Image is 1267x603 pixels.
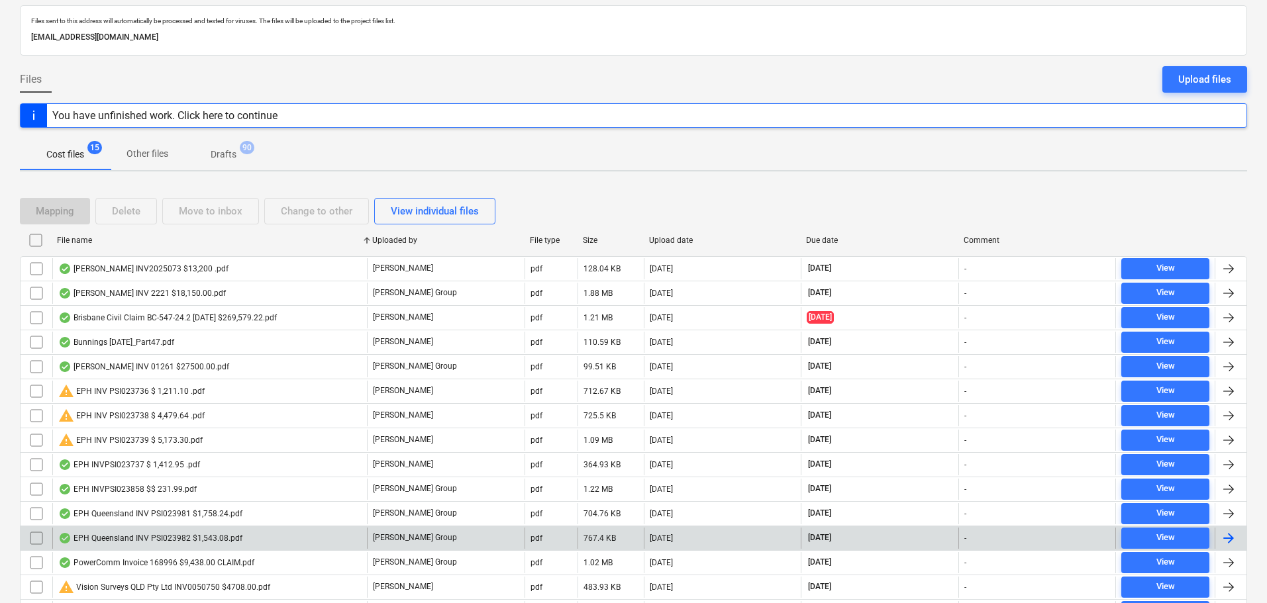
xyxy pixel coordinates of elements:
div: EPH INV PSI023738 $ 4,479.64 .pdf [58,408,205,424]
div: EPH INVPSI023737 $ 1,412.95 .pdf [58,459,200,470]
span: [DATE] [807,336,833,348]
button: View individual files [374,198,495,224]
button: View [1121,479,1209,500]
span: [DATE] [807,581,833,592]
button: Upload files [1162,66,1247,93]
div: View [1156,432,1175,447]
div: - [964,436,966,445]
div: - [964,533,966,543]
p: [PERSON_NAME] Group [373,287,457,299]
div: pdf [531,362,542,371]
button: View [1121,405,1209,426]
button: View [1121,430,1209,451]
div: - [964,289,966,298]
span: warning [58,383,74,399]
div: OCR finished [58,361,72,372]
div: View [1156,457,1175,472]
div: Due date [806,236,953,245]
div: File name [57,236,362,245]
div: 110.59 KB [583,338,621,347]
span: [DATE] [807,263,833,274]
div: [DATE] [650,460,673,469]
button: View [1121,528,1209,549]
div: View [1156,408,1175,423]
div: View [1156,334,1175,349]
div: 725.5 KB [583,411,616,420]
button: View [1121,503,1209,524]
p: [PERSON_NAME] [373,459,433,470]
div: 364.93 KB [583,460,621,469]
div: 1.09 MB [583,436,613,445]
div: 483.93 KB [583,582,621,592]
div: pdf [531,387,542,396]
div: EPH INV PSI023739 $ 5,173.30.pdf [58,432,203,448]
p: [PERSON_NAME] Group [373,361,457,372]
div: [PERSON_NAME] INV 2221 $18,150.00.pdf [58,288,226,299]
div: Vision Surveys QLD Pty Ltd INV0050750 $4708.00.pdf [58,579,270,595]
button: View [1121,258,1209,279]
div: - [964,362,966,371]
span: [DATE] [807,483,833,494]
div: OCR finished [58,557,72,568]
div: [DATE] [650,338,673,347]
div: [PERSON_NAME] INV 01261 $27500.00.pdf [58,361,229,372]
div: OCR finished [58,337,72,348]
p: Files sent to this address will automatically be processed and tested for viruses. The files will... [31,17,1236,25]
p: [PERSON_NAME] Group [373,532,457,543]
div: 99.51 KB [583,362,616,371]
button: View [1121,454,1209,475]
div: pdf [531,411,542,420]
div: - [964,558,966,567]
button: View [1121,381,1209,402]
div: Bunnings [DATE]_Part47.pdf [58,337,174,348]
div: Uploaded by [372,236,519,245]
div: View [1156,310,1175,325]
div: View [1156,383,1175,398]
div: 1.22 MB [583,485,613,494]
div: OCR finished [58,312,72,323]
div: View [1156,579,1175,594]
span: [DATE] [807,434,833,445]
div: EPH Queensland INV PSI023981 $1,758.24.pdf [58,508,242,519]
div: View [1156,555,1175,570]
div: 1.21 MB [583,313,613,322]
div: View [1156,285,1175,301]
div: pdf [531,436,542,445]
div: [DATE] [650,264,673,273]
div: PowerComm Invoice 168996 $9,438.00 CLAIM.pdf [58,557,254,568]
div: OCR finished [58,508,72,519]
p: Cost files [46,148,84,162]
div: [DATE] [650,313,673,322]
div: - [964,313,966,322]
div: 704.76 KB [583,509,621,518]
button: View [1121,332,1209,353]
div: File type [530,236,572,245]
p: [PERSON_NAME] [373,434,433,445]
div: - [964,582,966,592]
button: View [1121,577,1209,598]
button: View [1121,356,1209,377]
div: pdf [531,264,542,273]
p: [PERSON_NAME] [373,581,433,592]
span: [DATE] [807,311,834,324]
div: 128.04 KB [583,264,621,273]
div: [DATE] [650,485,673,494]
div: pdf [531,533,542,543]
span: warning [58,408,74,424]
p: [PERSON_NAME] [373,336,433,348]
div: [DATE] [650,289,673,298]
div: [DATE] [650,362,673,371]
button: View [1121,307,1209,328]
div: - [964,460,966,469]
div: pdf [531,289,542,298]
span: 90 [240,141,254,154]
div: [DATE] [650,582,673,592]
div: Upload date [649,236,796,245]
p: [PERSON_NAME] [373,410,433,421]
button: View [1121,552,1209,573]
div: 1.02 MB [583,558,613,567]
div: pdf [531,460,542,469]
div: [DATE] [650,509,673,518]
div: [DATE] [650,558,673,567]
div: EPH Queensland INV PSI023982 $1,543.08.pdf [58,533,242,543]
